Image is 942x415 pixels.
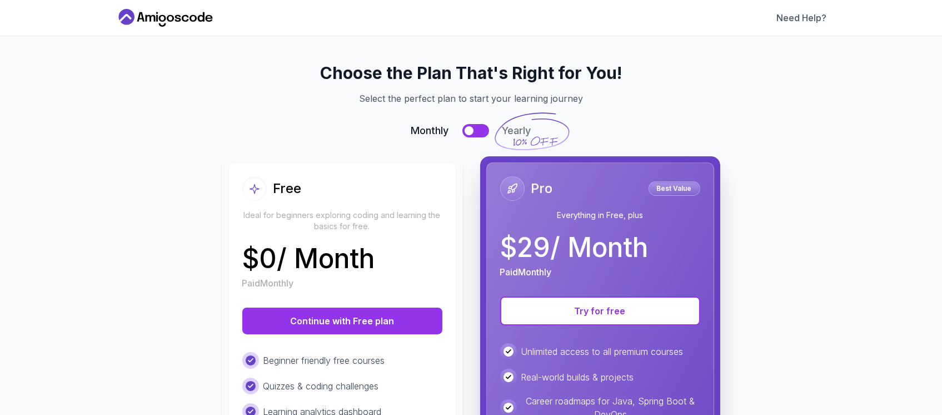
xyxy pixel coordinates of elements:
[500,234,649,261] p: $ 29 / Month
[650,183,699,194] p: Best Value
[242,245,375,272] p: $ 0 / Month
[129,92,814,105] p: Select the perfect plan to start your learning journey
[521,345,684,358] p: Unlimited access to all premium courses
[500,210,700,221] p: Everything in Free, plus
[129,63,814,83] h2: Choose the Plan That's Right for You!
[242,308,442,334] button: Continue with Free plan
[411,123,449,139] span: Monthly
[521,370,634,384] p: Real-world builds & projects
[242,210,442,232] p: Ideal for beginners exploring coding and learning the basics for free.
[777,11,827,24] a: Need Help?
[242,276,294,290] p: Paid Monthly
[500,297,700,325] button: Try for free
[263,354,385,367] p: Beginner friendly free courses
[273,180,302,197] h2: Free
[531,180,553,197] h2: Pro
[263,379,379,393] p: Quizzes & coding challenges
[500,265,552,279] p: Paid Monthly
